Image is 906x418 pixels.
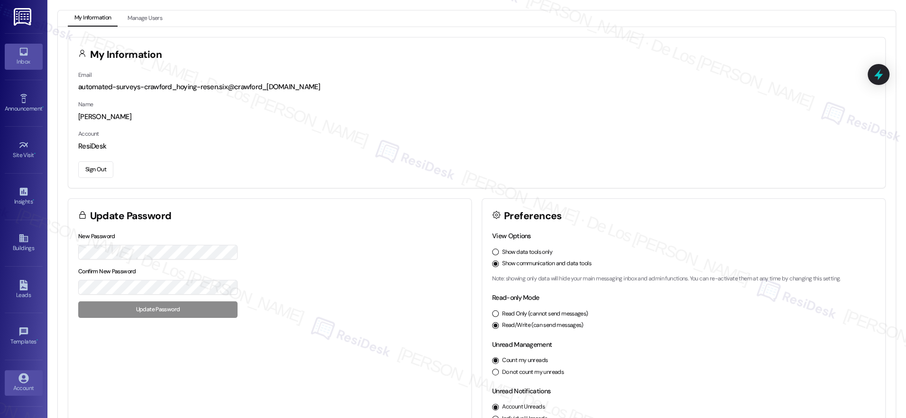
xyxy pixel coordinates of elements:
[78,101,93,108] label: Name
[504,211,562,221] h3: Preferences
[33,197,34,204] span: •
[78,71,92,79] label: Email
[90,211,172,221] h3: Update Password
[492,340,552,349] label: Unread Management
[42,104,44,111] span: •
[5,44,43,69] a: Inbox
[502,321,584,330] label: Read/Write (can send messages)
[78,130,99,138] label: Account
[78,82,875,92] div: automated-surveys-crawford_hoying-resen.six@crawford_[DOMAIN_NAME]
[121,10,169,27] button: Manage Users
[68,10,118,27] button: My Information
[502,403,545,411] label: Account Unreads
[502,310,588,318] label: Read Only (cannot send messages)
[5,277,43,303] a: Leads
[502,368,564,377] label: Do not count my unreads
[492,293,539,302] label: Read-only Mode
[34,150,36,157] span: •
[502,248,552,257] label: Show data tools only
[5,324,43,349] a: Templates •
[78,161,113,178] button: Sign Out
[90,50,162,60] h3: My Information
[492,275,875,283] p: Note: showing only data will hide your main messaging inbox and admin functions. You can re-activ...
[492,387,550,395] label: Unread Notifications
[5,370,43,396] a: Account
[5,137,43,163] a: Site Visit •
[5,230,43,256] a: Buildings
[492,232,531,240] label: View Options
[78,232,115,240] label: New Password
[78,141,875,151] div: ResiDesk
[502,260,591,268] label: Show communication and data tools
[5,184,43,209] a: Insights •
[502,356,548,365] label: Count my unreads
[78,112,875,122] div: [PERSON_NAME]
[78,268,136,275] label: Confirm New Password
[37,337,38,344] span: •
[14,8,33,26] img: ResiDesk Logo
